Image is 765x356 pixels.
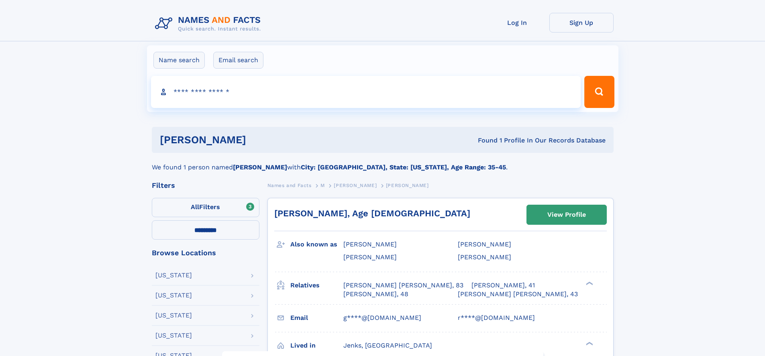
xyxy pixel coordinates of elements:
[343,281,463,290] a: [PERSON_NAME] [PERSON_NAME], 83
[152,153,614,172] div: We found 1 person named with .
[155,332,192,339] div: [US_STATE]
[547,205,586,224] div: View Profile
[320,183,325,188] span: M
[213,52,263,69] label: Email search
[301,163,506,171] b: City: [GEOGRAPHIC_DATA], State: [US_STATE], Age Range: 35-45
[152,13,267,35] img: Logo Names and Facts
[334,180,377,190] a: [PERSON_NAME]
[152,249,259,256] div: Browse Locations
[233,163,287,171] b: [PERSON_NAME]
[152,182,259,189] div: Filters
[343,240,397,248] span: [PERSON_NAME]
[458,290,578,299] a: [PERSON_NAME] [PERSON_NAME], 43
[320,180,325,190] a: M
[267,180,312,190] a: Names and Facts
[584,76,614,108] button: Search Button
[527,205,606,224] a: View Profile
[458,240,511,248] span: [PERSON_NAME]
[458,253,511,261] span: [PERSON_NAME]
[471,281,535,290] a: [PERSON_NAME], 41
[290,339,343,352] h3: Lived in
[191,203,199,211] span: All
[274,208,470,218] a: [PERSON_NAME], Age [DEMOGRAPHIC_DATA]
[584,341,594,346] div: ❯
[155,312,192,319] div: [US_STATE]
[549,13,614,33] a: Sign Up
[485,13,549,33] a: Log In
[155,272,192,279] div: [US_STATE]
[153,52,205,69] label: Name search
[151,76,581,108] input: search input
[343,342,432,349] span: Jenks, [GEOGRAPHIC_DATA]
[290,238,343,251] h3: Also known as
[290,279,343,292] h3: Relatives
[362,136,606,145] div: Found 1 Profile In Our Records Database
[152,198,259,217] label: Filters
[334,183,377,188] span: [PERSON_NAME]
[386,183,429,188] span: [PERSON_NAME]
[343,253,397,261] span: [PERSON_NAME]
[343,290,408,299] a: [PERSON_NAME], 48
[160,135,362,145] h1: [PERSON_NAME]
[155,292,192,299] div: [US_STATE]
[584,281,594,286] div: ❯
[290,311,343,325] h3: Email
